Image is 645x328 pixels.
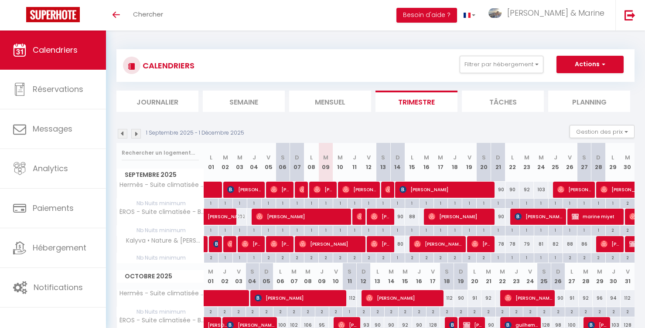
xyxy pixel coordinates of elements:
abbr: M [323,153,328,162]
span: [PERSON_NAME] [270,181,290,198]
span: [PERSON_NAME] [371,236,390,252]
span: [PERSON_NAME] [557,181,591,198]
li: Trimestre [375,91,457,112]
div: 88 [563,236,577,252]
div: 2 [620,199,635,207]
th: 09 [319,143,333,182]
span: [PERSON_NAME] [208,204,248,220]
abbr: S [445,267,449,276]
div: 1 [549,253,563,261]
div: 86 [577,236,591,252]
div: 1 [218,199,232,207]
span: [PERSON_NAME] [314,181,333,198]
li: Semaine [203,91,285,112]
th: 05 [259,263,273,290]
div: 1 [348,199,362,207]
div: 1 [462,226,476,234]
th: 30 [620,143,635,182]
abbr: M [237,153,242,162]
abbr: V [431,267,435,276]
div: 103 [534,182,548,198]
a: [PERSON_NAME] [204,236,208,253]
th: 27 [565,263,579,290]
li: Mensuel [289,91,371,112]
th: 10 [333,143,348,182]
th: 29 [606,143,620,182]
div: 1 [391,199,405,207]
th: 06 [276,143,290,182]
div: 1 [362,199,376,207]
div: 81 [534,236,548,252]
span: [PERSON_NAME] [270,236,290,252]
th: 18 [448,143,462,182]
abbr: L [210,153,212,162]
th: 26 [551,263,565,290]
div: 78 [491,236,505,252]
li: Journalier [116,91,198,112]
div: 1 [549,199,563,207]
div: 92 [519,182,534,198]
abbr: J [612,267,615,276]
abbr: M [486,267,491,276]
div: 2 [262,253,276,261]
span: Nb Nuits minimum [117,226,204,235]
abbr: J [253,153,256,162]
button: Actions [556,56,624,73]
th: 30 [607,263,621,290]
th: 15 [398,263,412,290]
span: Kalyva • Nature & [PERSON_NAME] [118,236,205,246]
div: 1 [391,226,405,234]
span: [PERSON_NAME] [366,290,443,306]
abbr: J [515,267,518,276]
th: 16 [412,263,426,290]
span: [PERSON_NAME] [299,181,304,198]
div: 1 [233,226,247,234]
th: 12 [362,143,376,182]
abbr: V [334,267,338,276]
div: 1 [262,199,276,207]
th: 20 [477,143,491,182]
div: 1 [247,199,261,207]
span: [PERSON_NAME] [385,181,390,198]
input: Rechercher un logement... [122,145,199,161]
th: 12 [357,263,371,290]
abbr: M [424,153,429,162]
div: 1 [420,226,433,234]
div: 112 [440,290,454,306]
th: 05 [261,143,276,182]
div: 1 [577,199,591,207]
button: Besoin d'aide ? [396,8,457,23]
div: 1 [491,226,505,234]
span: Réservations [33,84,83,95]
abbr: V [468,153,471,162]
th: 25 [548,143,563,182]
div: 1 [505,226,519,234]
div: 1 [491,199,505,207]
abbr: L [310,153,313,162]
span: [PERSON_NAME] [299,236,362,252]
div: 1 [505,253,519,261]
th: 24 [534,143,548,182]
abbr: S [542,267,546,276]
span: Calendriers [33,44,78,55]
span: [PERSON_NAME] [371,208,390,225]
div: 2 [577,253,591,261]
div: 1 [505,199,519,207]
div: 1 [491,253,505,261]
div: 90 [491,182,505,198]
div: 2 [420,253,433,261]
abbr: L [473,267,476,276]
span: [PERSON_NAME] [342,181,376,198]
th: 22 [495,263,509,290]
div: 2 [333,253,347,261]
div: 2 [448,253,462,261]
div: 1 [304,199,318,207]
div: 1 [262,226,276,234]
div: 2 [376,253,390,261]
span: Hermès - Suite climatisée avec jacuzzi scandinave [118,290,205,297]
div: 1 [534,253,548,261]
div: 1 [233,199,247,207]
th: 11 [343,263,357,290]
abbr: L [570,267,573,276]
span: [PERSON_NAME] [414,236,462,252]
